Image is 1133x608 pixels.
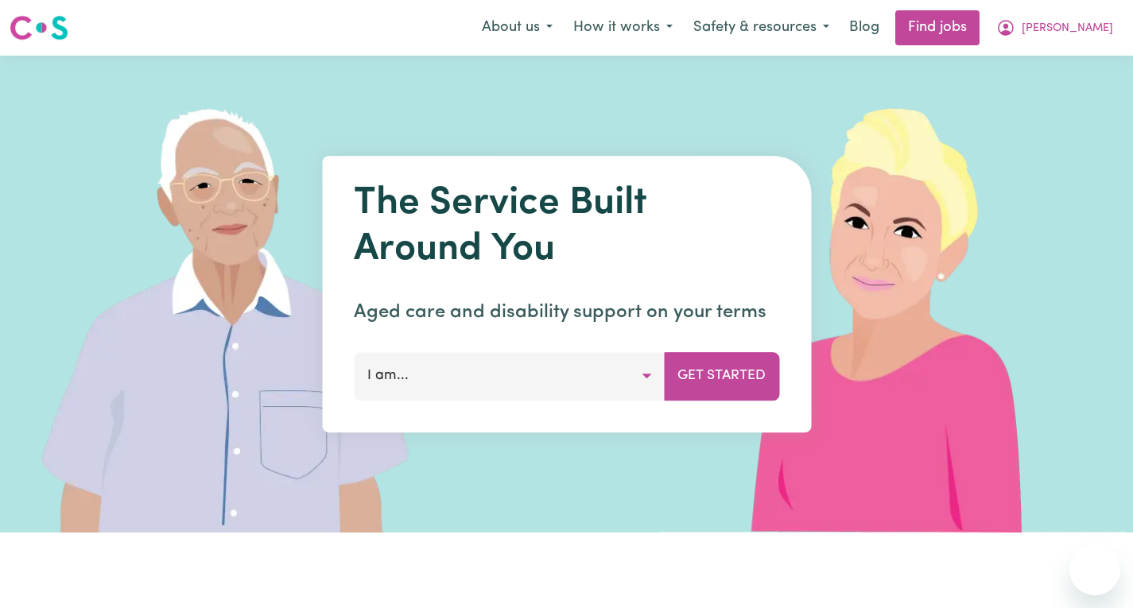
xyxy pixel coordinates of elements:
a: Find jobs [895,10,980,45]
button: How it works [563,11,683,45]
button: My Account [986,11,1123,45]
button: Safety & resources [683,11,840,45]
h1: The Service Built Around You [354,181,779,273]
iframe: Button to launch messaging window [1069,544,1120,595]
span: [PERSON_NAME] [1022,20,1113,37]
button: About us [471,11,563,45]
button: I am... [354,352,665,400]
p: Aged care and disability support on your terms [354,298,779,327]
a: Blog [840,10,889,45]
a: Careseekers logo [10,10,68,46]
button: Get Started [664,352,779,400]
img: Careseekers logo [10,14,68,42]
